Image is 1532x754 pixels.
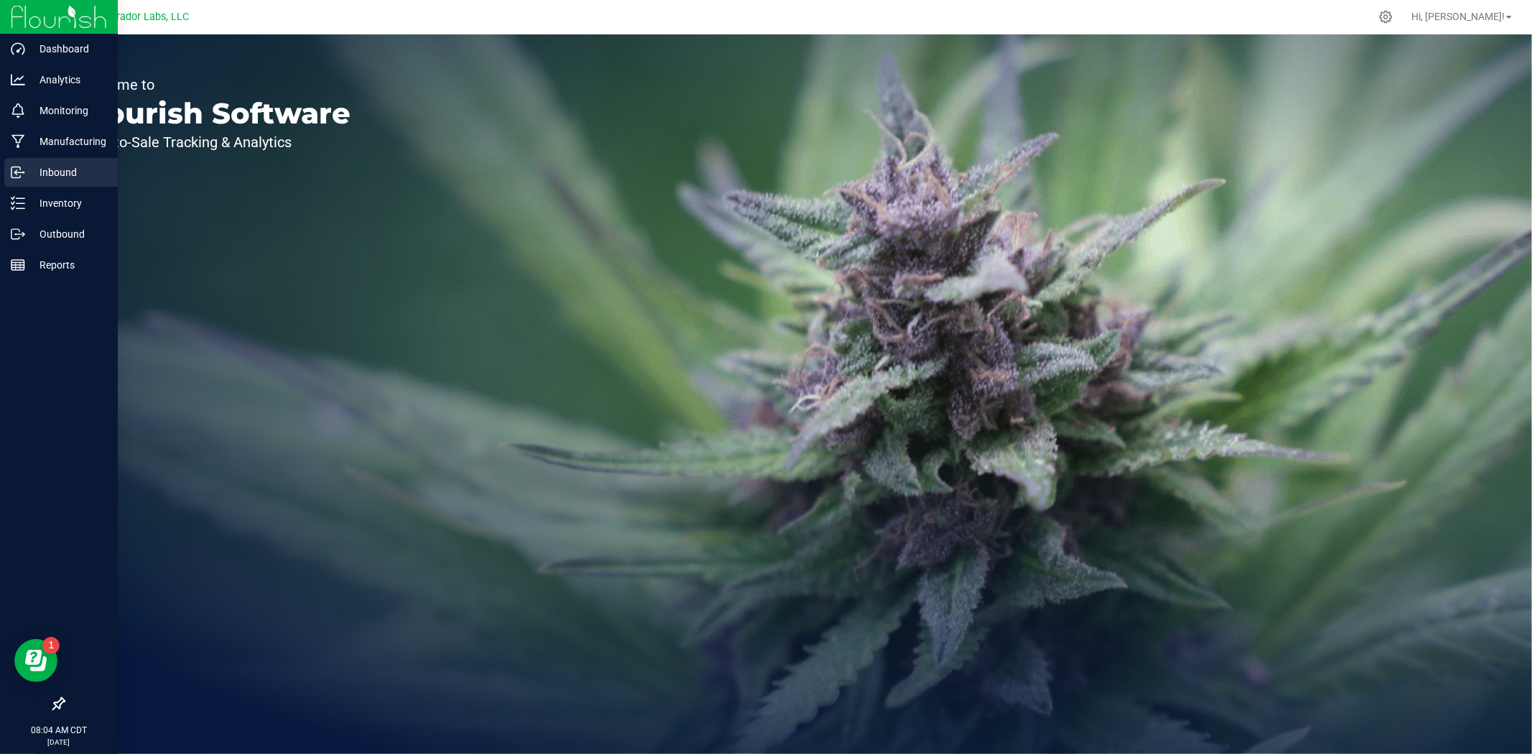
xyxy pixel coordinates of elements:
[6,737,111,748] p: [DATE]
[25,164,111,181] p: Inbound
[25,71,111,88] p: Analytics
[11,134,25,149] inline-svg: Manufacturing
[14,639,57,682] iframe: Resource center
[78,135,350,149] p: Seed-to-Sale Tracking & Analytics
[78,78,350,92] p: Welcome to
[6,724,111,737] p: 08:04 AM CDT
[25,195,111,212] p: Inventory
[1377,10,1395,24] div: Manage settings
[25,102,111,119] p: Monitoring
[25,133,111,150] p: Manufacturing
[11,42,25,56] inline-svg: Dashboard
[104,11,189,23] span: Curador Labs, LLC
[25,256,111,274] p: Reports
[1411,11,1505,22] span: Hi, [PERSON_NAME]!
[11,103,25,118] inline-svg: Monitoring
[11,165,25,180] inline-svg: Inbound
[11,227,25,241] inline-svg: Outbound
[11,258,25,272] inline-svg: Reports
[11,73,25,87] inline-svg: Analytics
[11,196,25,210] inline-svg: Inventory
[25,40,111,57] p: Dashboard
[25,225,111,243] p: Outbound
[42,637,60,654] iframe: Resource center unread badge
[78,99,350,128] p: Flourish Software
